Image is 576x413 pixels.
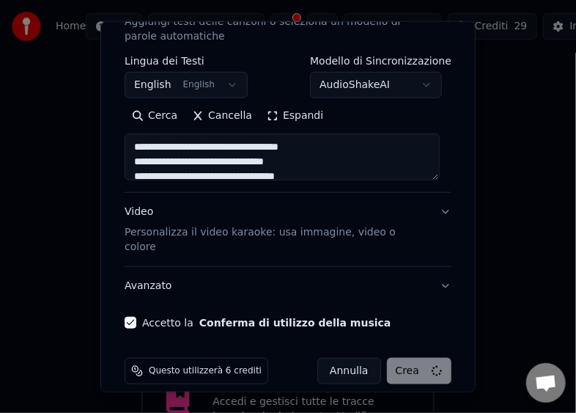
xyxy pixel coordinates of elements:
div: TestiAggiungi testi delle canzoni o seleziona un modello di parole automatiche [125,56,451,192]
button: Annulla [317,358,381,384]
p: Aggiungi testi delle canzoni o seleziona un modello di parole automatiche [125,15,428,44]
label: Modello di Sincronizzazione [310,56,451,66]
button: Cancella [185,104,259,128]
button: VideoPersonalizza il video karaoke: usa immagine, video o colore [125,193,451,266]
button: Avanzato [125,267,451,305]
button: Cerca [125,104,185,128]
span: Questo utilizzerà 6 crediti [149,365,262,377]
button: Espandi [259,104,331,128]
div: Video [125,205,428,255]
p: Personalizza il video karaoke: usa immagine, video o colore [125,225,428,255]
label: Accetto la [142,318,391,328]
button: Accetto la [199,318,391,328]
label: Lingua dei Testi [125,56,248,66]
